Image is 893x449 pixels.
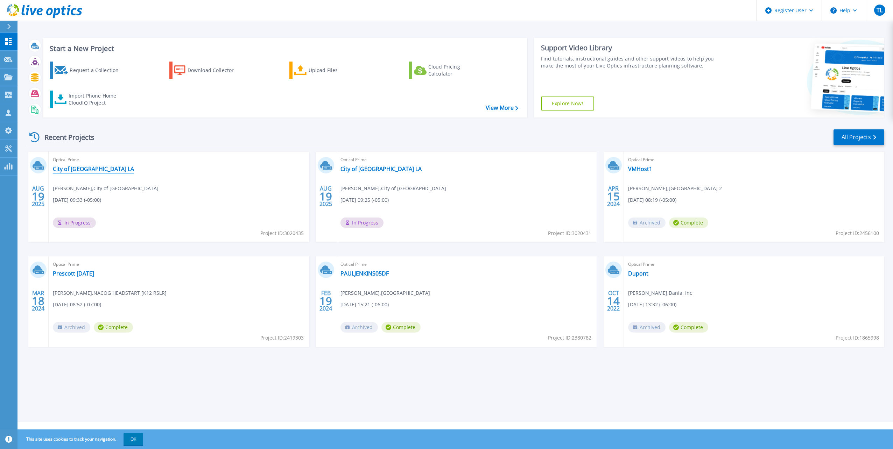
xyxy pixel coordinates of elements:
[169,62,247,79] a: Download Collector
[877,7,883,13] span: TL
[340,196,389,204] span: [DATE] 09:25 (-05:00)
[628,165,652,172] a: VMHost1
[319,193,332,199] span: 19
[340,185,446,192] span: [PERSON_NAME] , City of [GEOGRAPHIC_DATA]
[340,289,430,297] span: [PERSON_NAME] , [GEOGRAPHIC_DATA]
[628,156,880,164] span: Optical Prime
[628,322,666,333] span: Archived
[31,184,45,209] div: AUG 2025
[340,322,378,333] span: Archived
[340,165,422,172] a: City of [GEOGRAPHIC_DATA] LA
[628,185,722,192] span: [PERSON_NAME] , [GEOGRAPHIC_DATA] 2
[834,129,884,145] a: All Projects
[486,105,518,111] a: View More
[428,63,484,77] div: Cloud Pricing Calculator
[188,63,244,77] div: Download Collector
[381,322,421,333] span: Complete
[607,288,620,314] div: OCT 2022
[548,334,591,342] span: Project ID: 2380782
[628,270,648,277] a: Dupont
[31,288,45,314] div: MAR 2024
[340,261,592,268] span: Optical Prime
[53,301,101,308] span: [DATE] 08:52 (-07:00)
[548,229,591,237] span: Project ID: 3020431
[628,261,880,268] span: Optical Prime
[607,193,620,199] span: 15
[607,184,620,209] div: APR 2024
[836,229,879,237] span: Project ID: 2456100
[319,288,332,314] div: FEB 2024
[319,184,332,209] div: AUG 2025
[669,322,708,333] span: Complete
[541,55,722,69] div: Find tutorials, instructional guides and other support videos to help you make the most of your L...
[340,218,384,228] span: In Progress
[50,62,128,79] a: Request a Collection
[124,433,143,446] button: OK
[53,261,305,268] span: Optical Prime
[669,218,708,228] span: Complete
[628,196,676,204] span: [DATE] 08:19 (-05:00)
[27,129,104,146] div: Recent Projects
[32,193,44,199] span: 19
[628,289,692,297] span: [PERSON_NAME] , Dania, Inc
[541,97,594,111] a: Explore Now!
[70,63,126,77] div: Request a Collection
[53,185,159,192] span: [PERSON_NAME] , City of [GEOGRAPHIC_DATA]
[628,301,676,308] span: [DATE] 13:32 (-06:00)
[340,270,389,277] a: PAULJENKINS05DF
[260,334,304,342] span: Project ID: 2419303
[69,92,123,106] div: Import Phone Home CloudIQ Project
[53,165,134,172] a: City of [GEOGRAPHIC_DATA] LA
[50,45,518,52] h3: Start a New Project
[541,43,722,52] div: Support Video Library
[53,218,96,228] span: In Progress
[94,322,133,333] span: Complete
[53,289,167,297] span: [PERSON_NAME] , NACOG HEADSTART [K12 RSLR]
[607,298,620,304] span: 14
[309,63,365,77] div: Upload Files
[340,301,389,308] span: [DATE] 15:21 (-06:00)
[289,62,367,79] a: Upload Files
[53,196,101,204] span: [DATE] 09:33 (-05:00)
[32,298,44,304] span: 18
[628,218,666,228] span: Archived
[53,156,305,164] span: Optical Prime
[53,270,94,277] a: Prescott [DATE]
[260,229,304,237] span: Project ID: 3020435
[409,62,487,79] a: Cloud Pricing Calculator
[319,298,332,304] span: 19
[836,334,879,342] span: Project ID: 1865998
[19,433,143,446] span: This site uses cookies to track your navigation.
[53,322,90,333] span: Archived
[340,156,592,164] span: Optical Prime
